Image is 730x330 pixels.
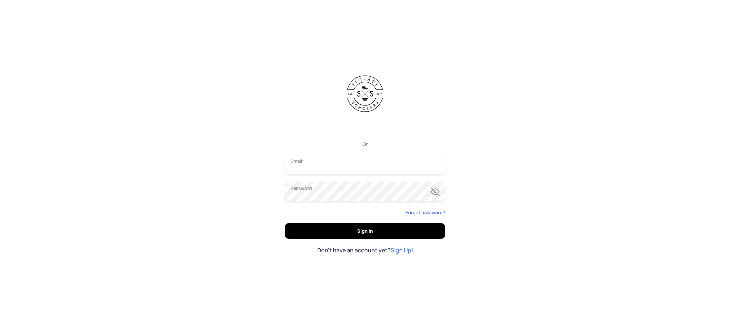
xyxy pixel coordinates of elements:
[391,246,413,254] a: Sign Up!
[293,223,437,239] span: Sign In
[285,223,445,239] button: Sign In
[317,246,413,254] span: Don't have an account yet?
[285,140,445,148] div: Or
[406,209,445,216] a: Forgot password?
[326,118,404,134] iframe: Sign in with Google Button
[347,76,383,112] img: Storage Scholars Logo Black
